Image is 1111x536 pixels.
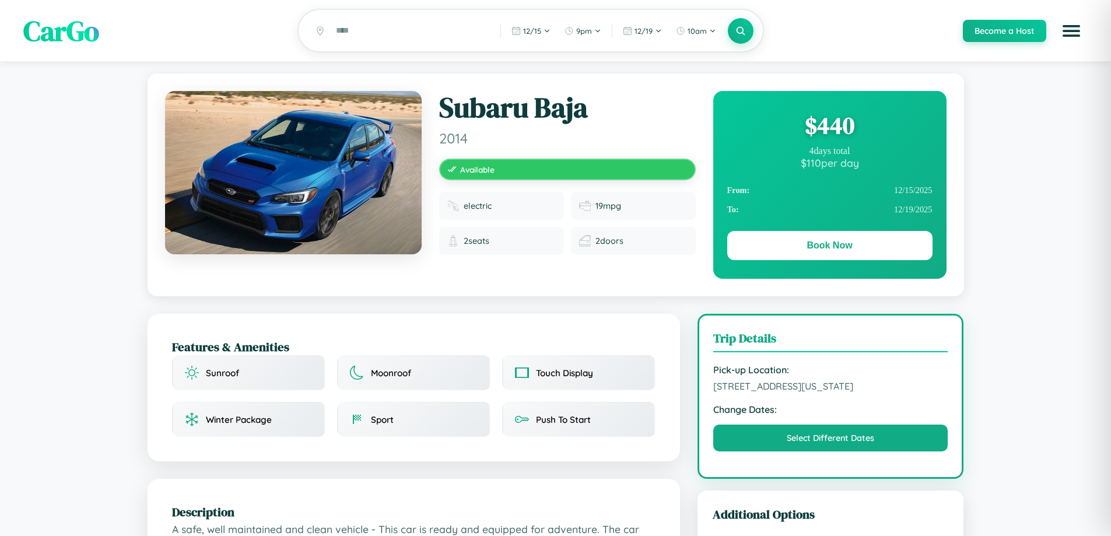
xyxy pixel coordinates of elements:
img: Doors [579,235,591,247]
button: Select Different Dates [713,425,948,451]
span: 9pm [576,26,592,36]
span: CarGo [23,12,99,50]
img: Fuel efficiency [579,200,591,212]
h3: Additional Options [713,506,949,523]
span: Moonroof [371,367,411,379]
button: Become a Host [963,20,1046,42]
img: Seats [447,235,459,247]
div: 12 / 15 / 2025 [727,181,933,200]
strong: To: [727,205,739,215]
span: Winter Package [206,414,272,425]
strong: Pick-up Location: [713,364,948,376]
button: 12/19 [617,22,668,40]
h2: Description [172,503,656,520]
h2: Features & Amenities [172,338,656,355]
strong: From: [727,185,750,195]
div: $ 110 per day [727,156,933,169]
span: 19 mpg [595,201,621,211]
button: Open menu [1055,15,1088,47]
span: Sunroof [206,367,239,379]
button: 10am [670,22,722,40]
h3: Trip Details [713,330,948,352]
span: 2 doors [595,236,623,246]
span: Touch Display [536,367,593,379]
div: 12 / 19 / 2025 [727,200,933,219]
strong: Change Dates: [713,404,948,415]
span: 2014 [439,129,696,147]
span: Available [460,164,495,174]
button: 12/15 [506,22,556,40]
div: 4 days total [727,146,933,156]
button: 9pm [559,22,607,40]
img: Subaru Baja 2014 [165,91,422,254]
h1: Subaru Baja [439,91,696,125]
span: 12 / 15 [523,26,541,36]
span: Sport [371,414,394,425]
span: Push To Start [536,414,591,425]
span: 10am [688,26,707,36]
span: electric [464,201,492,211]
span: 12 / 19 [635,26,653,36]
span: 2 seats [464,236,489,246]
button: Book Now [727,231,933,260]
img: Fuel type [447,200,459,212]
span: [STREET_ADDRESS][US_STATE] [713,380,948,392]
div: $ 440 [727,110,933,141]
